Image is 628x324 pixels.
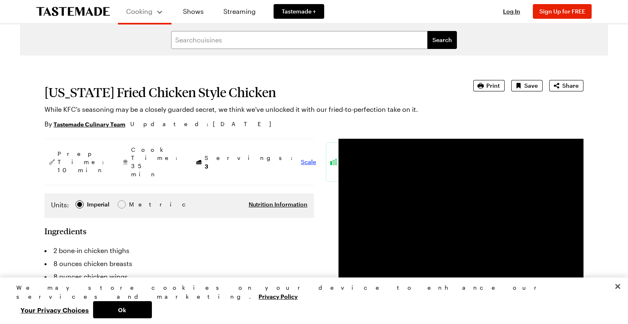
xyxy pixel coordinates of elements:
[17,283,605,318] div: Privacy
[486,82,500,90] span: Print
[282,7,316,16] span: Tastemade +
[53,120,125,129] a: Tastemade Culinary Team
[17,301,93,318] button: Your Privacy Choices
[130,120,279,129] span: Updated : [DATE]
[17,283,605,301] div: We may store cookies on your device to enhance our services and marketing.
[301,158,316,166] button: Scale
[533,4,592,19] button: Sign Up for FREE
[274,4,324,19] a: Tastemade +
[428,31,457,49] button: filters
[524,82,538,90] span: Save
[473,80,505,91] button: Print
[45,85,450,100] h1: [US_STATE] Fried Chicken Style Chicken
[539,8,585,15] span: Sign Up for FREE
[45,244,314,257] li: 2 bone-in chicken thighs
[45,270,314,283] li: 8 ounces chicken wings
[127,7,153,15] span: Cooking
[51,200,146,211] div: Imperial Metric
[45,119,125,129] p: By
[131,146,182,178] span: Cook Time: 35 min
[36,7,110,16] a: To Tastemade Home Page
[609,277,627,295] button: Close
[549,80,583,91] button: Share
[45,226,87,236] h2: Ingredients
[432,36,452,44] span: Search
[503,8,520,15] span: Log In
[129,200,146,209] div: Metric
[249,200,307,209] button: Nutrition Information
[45,257,314,270] li: 8 ounces chicken breasts
[205,154,297,171] span: Servings:
[259,292,298,300] a: More information about your privacy, opens in a new tab
[511,80,543,91] button: Save recipe
[87,200,109,209] div: Imperial
[126,3,163,20] button: Cooking
[93,301,152,318] button: Ok
[205,162,208,170] span: 3
[562,82,579,90] span: Share
[495,7,528,16] button: Log In
[87,200,110,209] span: Imperial
[129,200,147,209] span: Metric
[51,200,69,210] label: Units:
[58,150,108,174] span: Prep Time: 10 min
[45,104,450,114] p: While KFC's seasoning may be a closely guarded secret, we think we've unlocked it with our fried-...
